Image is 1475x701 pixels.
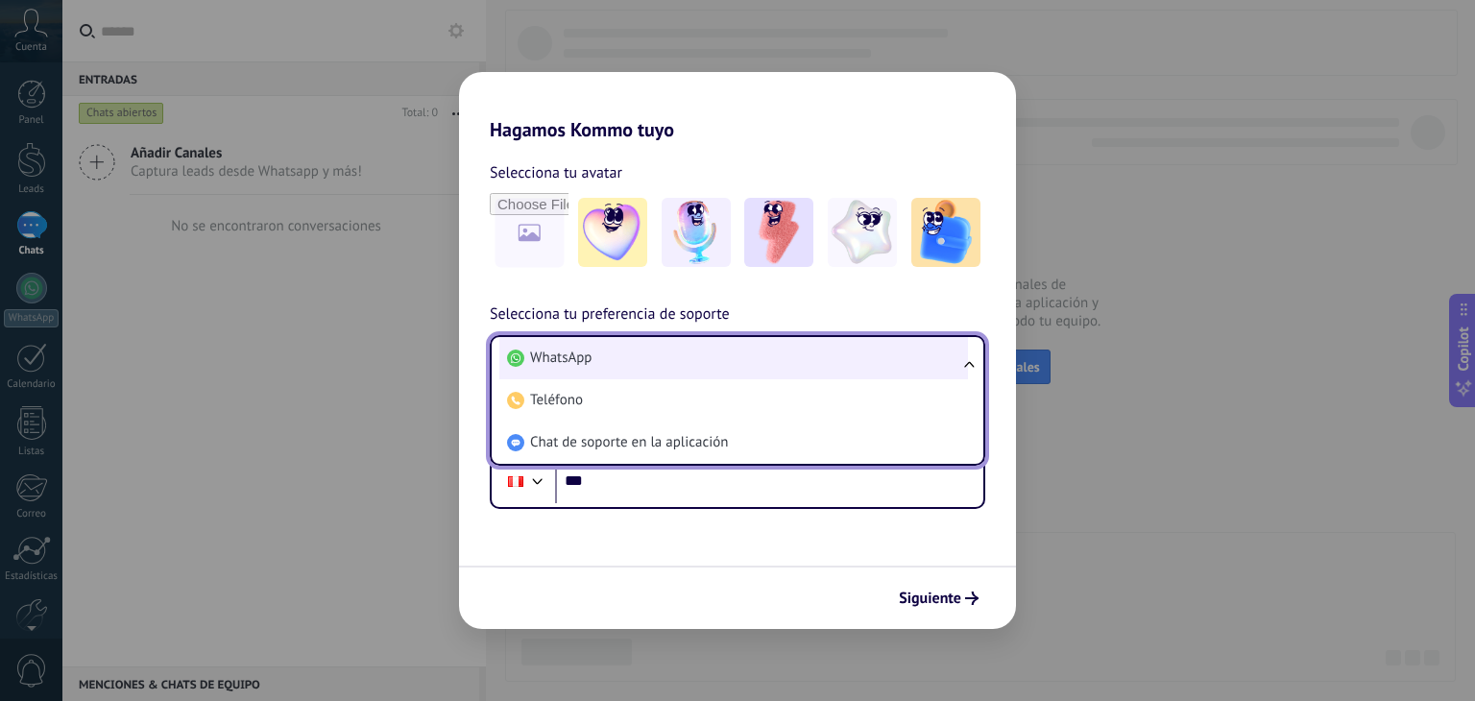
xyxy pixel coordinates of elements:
[578,198,647,267] img: -1.jpeg
[490,160,622,185] span: Selecciona tu avatar
[497,461,534,501] div: Peru: + 51
[490,302,730,327] span: Selecciona tu preferencia de soporte
[744,198,813,267] img: -3.jpeg
[530,391,583,410] span: Teléfono
[530,349,592,368] span: WhatsApp
[911,198,980,267] img: -5.jpeg
[828,198,897,267] img: -4.jpeg
[662,198,731,267] img: -2.jpeg
[890,582,987,615] button: Siguiente
[459,72,1016,141] h2: Hagamos Kommo tuyo
[530,433,728,452] span: Chat de soporte en la aplicación
[899,592,961,605] span: Siguiente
